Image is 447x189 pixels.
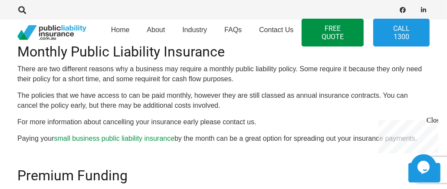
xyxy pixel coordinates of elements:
a: small business public liability insurance [54,135,174,142]
span: FAQs [224,26,242,33]
a: LinkedIn [417,4,430,16]
span: About [147,26,165,33]
a: Facebook [397,4,409,16]
a: Contact Us [250,17,302,48]
p: The policies that we have access to can be paid monthly, however they are still classed as annual... [17,91,430,110]
span: Industry [182,26,207,33]
a: FREE QUOTE [302,19,364,46]
h2: Premium Funding [17,157,430,184]
span: Contact Us [259,26,293,33]
h2: Monthly Public Liability Insurance [17,33,430,60]
a: Industry [174,17,216,48]
a: pli_logotransparent [17,25,86,40]
div: Chat live with an agent now!Close [3,3,60,63]
iframe: chat widget [375,116,438,153]
p: For more information about cancelling your insurance early please contact us. [17,117,430,127]
iframe: chat widget [411,154,438,180]
p: Paying your by the month can be a great option for spreading out your insurance payments. [17,134,430,143]
a: Back to top [408,163,440,182]
a: Call 1300 [373,19,430,46]
a: About [138,17,174,48]
a: Home [102,17,138,48]
span: Home [111,26,130,33]
a: FAQs [216,17,250,48]
a: Search [13,2,31,18]
p: There are two different reasons why a business may require a monthly public liability policy. Som... [17,64,430,84]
